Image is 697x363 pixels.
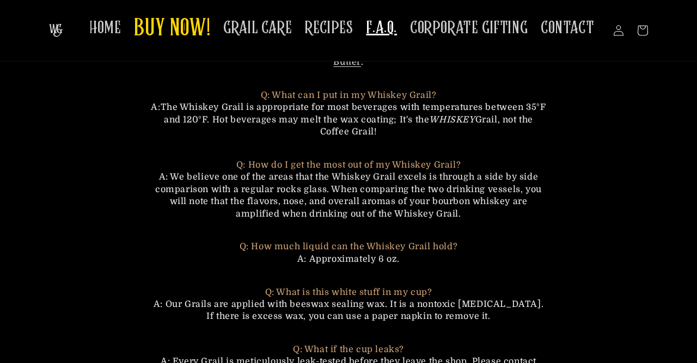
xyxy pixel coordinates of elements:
span: GRAIL CARE [223,17,292,39]
em: WHISKEY [429,115,475,125]
span: RECIPES [305,17,353,39]
span: How do I get the most out of my Whiskey Grail? [248,160,461,170]
span: CORPORATE GIFTING [410,17,528,39]
span: Q: [236,160,461,170]
a: F.A.Q. [359,11,403,45]
a: CONTACT [534,11,601,45]
a: CORPORATE GIFTING [403,11,534,45]
img: The Whiskey Grail [49,24,63,37]
p: A: [151,89,546,150]
span: A: We believe one of the areas that the Whiskey Grail excels is through a side by side comparison... [155,172,542,218]
a: RECIPES [298,11,359,45]
span: BUY NOW! [134,14,210,44]
span: Q: What is this white stuff in my cup? [265,287,432,297]
span: Q: How much liquid can the Whiskey Grail hold? [240,242,458,251]
p: A: Our Grails are applied with beeswax sealing wax. It is a nontoxic [MEDICAL_DATA]. If there is ... [151,274,546,323]
span: F.A.Q. [366,17,397,39]
span: A: Approximately 6 oz. [297,254,400,264]
a: HOME [83,11,127,45]
span: CONTACT [541,17,594,39]
a: GRAIL CARE [217,11,298,45]
span: HOME [89,17,121,39]
span: Q: What can I put in my Whiskey Grail? [261,90,437,100]
span: The Whiskey Grail is appropriate for most beverages with temperatures between 35°F and 120°F. Hot... [161,102,546,124]
a: BUY NOW! [127,8,217,51]
span: Q: What if the cup leaks? [293,344,404,354]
